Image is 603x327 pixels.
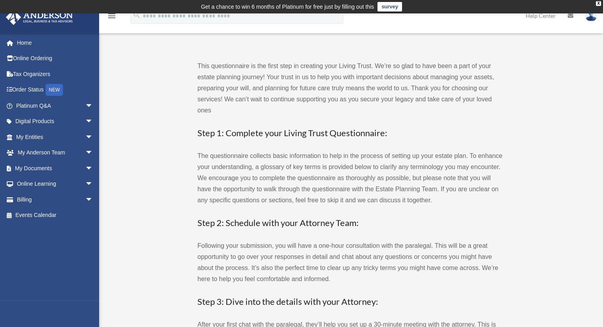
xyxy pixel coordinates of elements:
[85,176,101,192] span: arrow_drop_down
[596,1,601,6] div: close
[197,240,503,285] p: Following your submission, you will have a one-hour consultation with the paralegal. This will be...
[107,14,117,21] a: menu
[6,145,105,161] a: My Anderson Teamarrow_drop_down
[85,129,101,145] span: arrow_drop_down
[85,192,101,208] span: arrow_drop_down
[6,98,105,114] a: Platinum Q&Aarrow_drop_down
[85,160,101,177] span: arrow_drop_down
[197,217,503,229] h3: Step 2: Schedule with your Attorney Team:
[46,84,63,96] div: NEW
[197,61,503,116] p: This questionnaire is the first step in creating your Living Trust. We’re so glad to have been a ...
[6,129,105,145] a: My Entitiesarrow_drop_down
[4,10,75,25] img: Anderson Advisors Platinum Portal
[85,145,101,161] span: arrow_drop_down
[6,82,105,98] a: Order StatusNEW
[132,11,141,19] i: search
[197,127,503,139] h3: Step 1: Complete your Living Trust Questionnaire:
[107,11,117,21] i: menu
[197,296,503,308] h3: Step 3: Dive into the details with your Attorney:
[6,160,105,176] a: My Documentsarrow_drop_down
[85,114,101,130] span: arrow_drop_down
[85,98,101,114] span: arrow_drop_down
[6,66,105,82] a: Tax Organizers
[201,2,374,11] div: Get a chance to win 6 months of Platinum for free just by filling out this
[6,35,105,51] a: Home
[6,207,105,223] a: Events Calendar
[6,176,105,192] a: Online Learningarrow_drop_down
[6,51,105,67] a: Online Ordering
[377,2,402,11] a: survey
[585,10,597,21] img: User Pic
[6,114,105,129] a: Digital Productsarrow_drop_down
[6,192,105,207] a: Billingarrow_drop_down
[197,150,503,206] p: The questionnaire collects basic information to help in the process of setting up your estate pla...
